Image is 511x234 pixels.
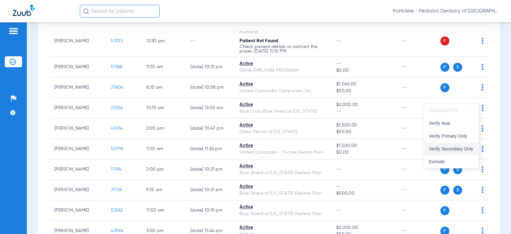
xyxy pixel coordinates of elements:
span: Exclude [429,159,473,164]
span: Verify Now [429,121,473,125]
iframe: Chat Widget [479,203,511,234]
span: Verify Secondary Only [429,147,473,151]
span: Verify Primary Only [429,134,473,138]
